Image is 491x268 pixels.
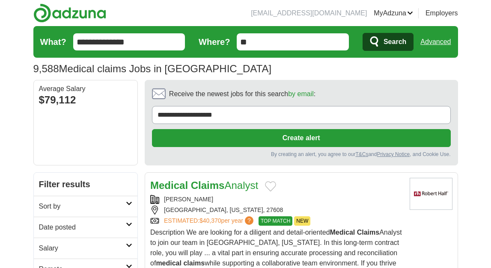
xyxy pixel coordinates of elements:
[164,196,213,203] a: [PERSON_NAME]
[152,129,451,147] button: Create alert
[34,173,138,196] h2: Filter results
[39,243,126,253] h2: Salary
[357,229,379,236] strong: Claims
[34,196,138,217] a: Sort by
[245,216,253,225] span: ?
[420,33,451,50] a: Advanced
[150,206,402,215] div: [GEOGRAPHIC_DATA], [US_STATE], 27608
[33,61,59,77] span: 9,588
[39,92,132,108] div: $79,112
[164,216,255,226] a: ESTIMATED:$40,370per year?
[265,181,276,191] button: Add to favorite jobs
[288,90,314,97] a: by email
[34,238,138,259] a: Salary
[33,3,106,23] img: Adzuna logo
[39,85,132,92] div: Average Salary
[355,151,368,157] a: T&Cs
[150,180,258,191] a: Medical ClaimsAnalyst
[183,259,205,267] strong: claims
[191,180,225,191] strong: Claims
[33,63,272,74] h1: Medical claims Jobs in [GEOGRAPHIC_DATA]
[294,216,310,226] span: NEW
[199,217,221,224] span: $40,370
[330,229,355,236] strong: Medical
[34,217,138,238] a: Date posted
[156,259,182,267] strong: medical
[199,35,230,48] label: Where?
[410,178,452,210] img: Robert Half logo
[39,222,126,233] h2: Date posted
[39,201,126,212] h2: Sort by
[251,8,367,18] li: [EMAIL_ADDRESS][DOMAIN_NAME]
[150,180,188,191] strong: Medical
[377,151,410,157] a: Privacy Notice
[384,33,406,50] span: Search
[152,150,451,158] div: By creating an alert, you agree to our and , and Cookie Use.
[374,8,413,18] a: MyAdzuna
[363,33,414,51] button: Search
[259,216,292,226] span: TOP MATCH
[426,8,458,18] a: Employers
[40,35,66,48] label: What?
[169,89,315,99] span: Receive the newest jobs for this search :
